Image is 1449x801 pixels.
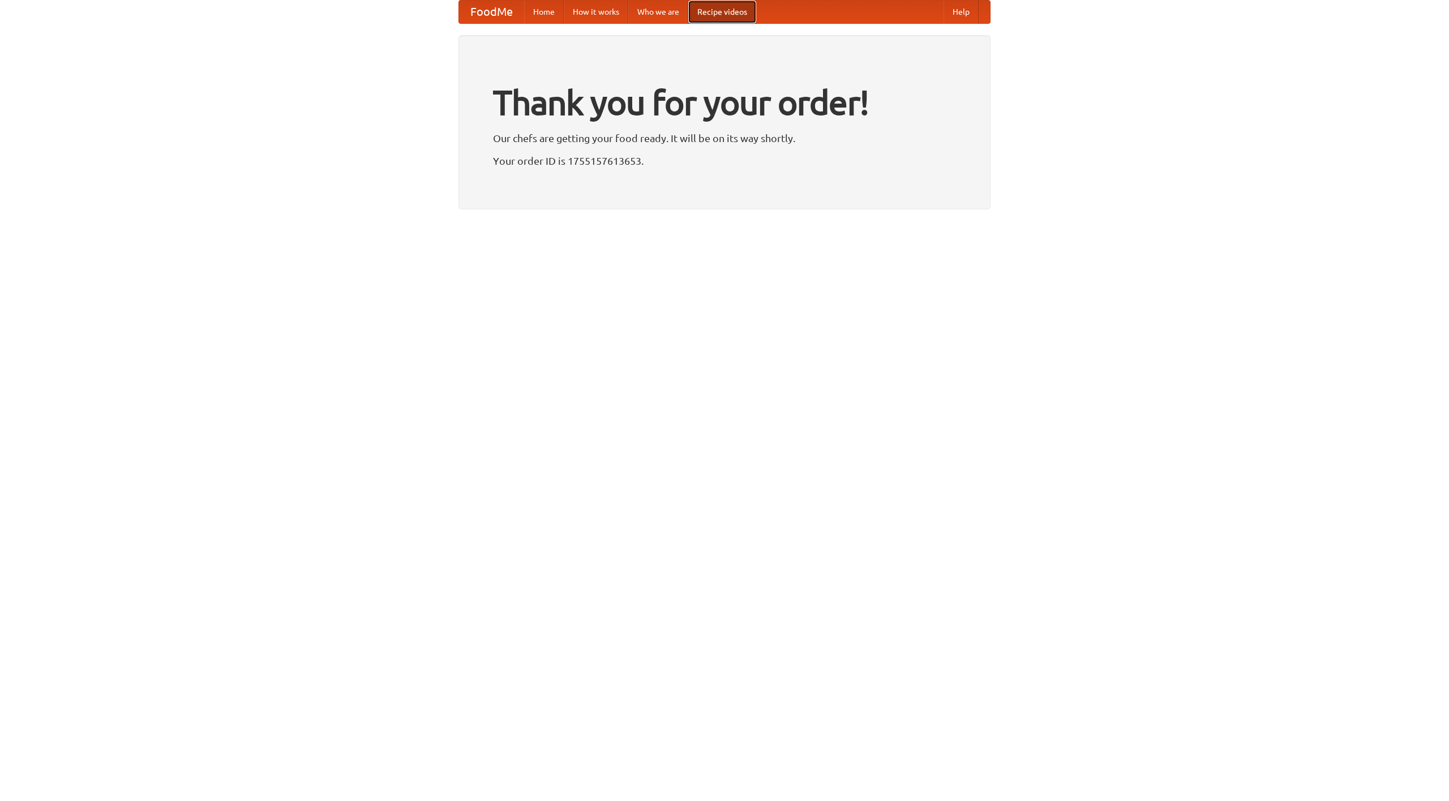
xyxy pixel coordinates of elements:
a: How it works [564,1,628,23]
h1: Thank you for your order! [493,75,956,130]
a: Who we are [628,1,688,23]
p: Our chefs are getting your food ready. It will be on its way shortly. [493,130,956,147]
a: Help [944,1,979,23]
a: FoodMe [459,1,524,23]
a: Home [524,1,564,23]
p: Your order ID is 1755157613653. [493,152,956,169]
a: Recipe videos [688,1,756,23]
